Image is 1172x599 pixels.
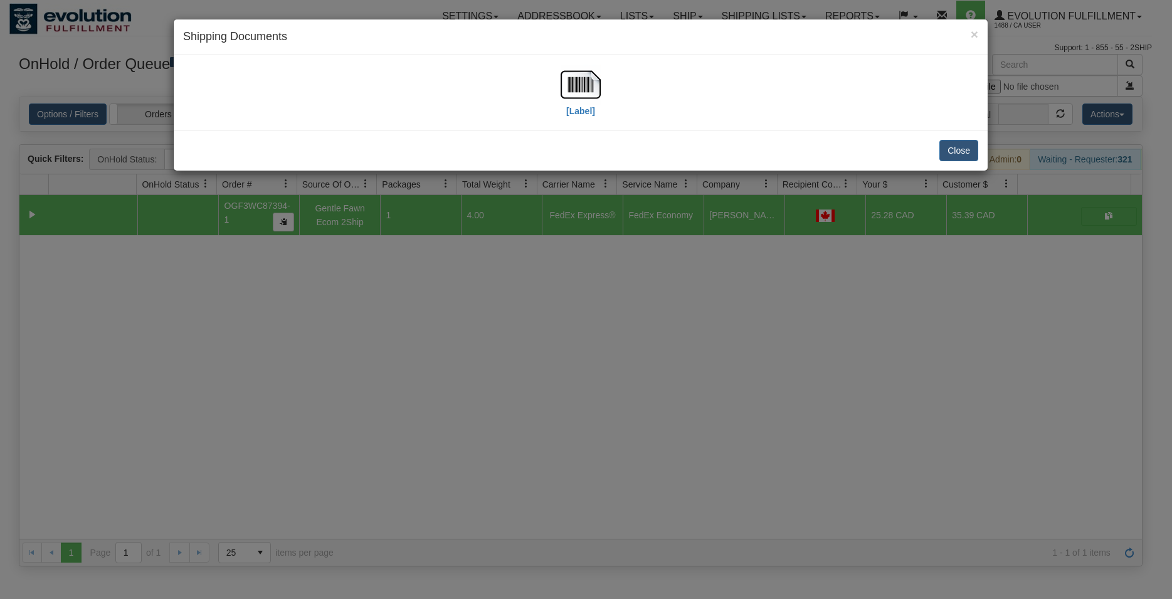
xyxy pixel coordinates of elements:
button: Close [939,140,978,161]
button: Close [971,28,978,41]
img: barcode.jpg [561,65,601,105]
span: × [971,27,978,41]
h4: Shipping Documents [183,29,978,45]
a: [Label] [561,78,601,115]
label: [Label] [566,105,595,117]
